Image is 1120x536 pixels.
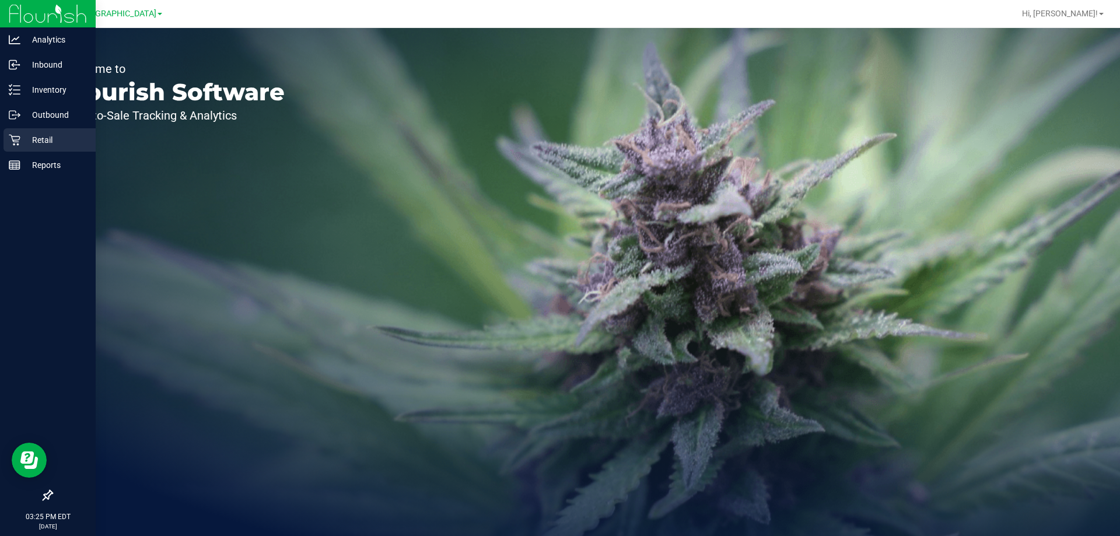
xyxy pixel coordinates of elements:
[12,443,47,478] iframe: Resource center
[63,80,285,104] p: Flourish Software
[20,58,90,72] p: Inbound
[9,34,20,45] inline-svg: Analytics
[5,512,90,522] p: 03:25 PM EDT
[20,33,90,47] p: Analytics
[1022,9,1098,18] span: Hi, [PERSON_NAME]!
[9,159,20,171] inline-svg: Reports
[9,134,20,146] inline-svg: Retail
[20,108,90,122] p: Outbound
[9,109,20,121] inline-svg: Outbound
[9,59,20,71] inline-svg: Inbound
[20,133,90,147] p: Retail
[5,522,90,531] p: [DATE]
[76,9,156,19] span: [GEOGRAPHIC_DATA]
[20,83,90,97] p: Inventory
[9,84,20,96] inline-svg: Inventory
[63,63,285,75] p: Welcome to
[20,158,90,172] p: Reports
[63,110,285,121] p: Seed-to-Sale Tracking & Analytics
